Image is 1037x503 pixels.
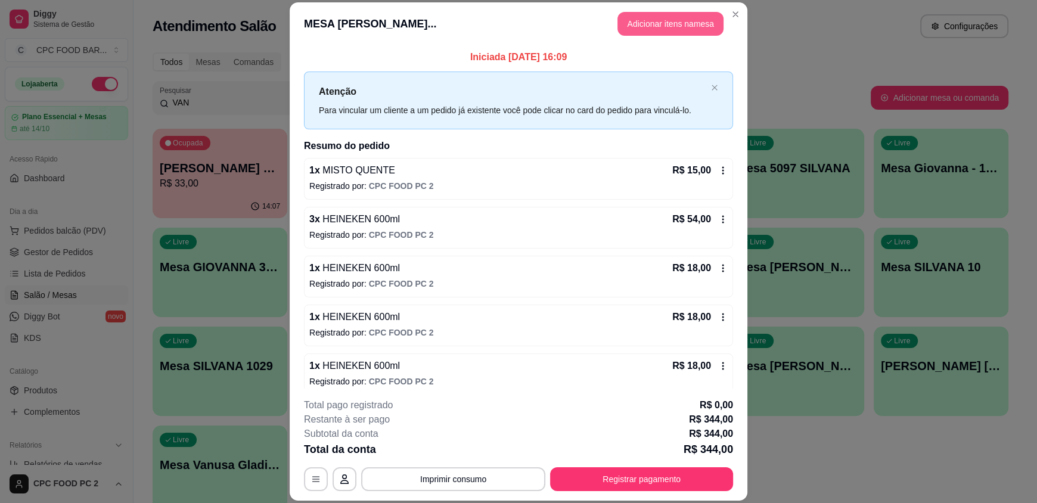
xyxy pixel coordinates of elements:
span: CPC FOOD PC 2 [369,377,434,386]
p: R$ 344,00 [689,412,733,427]
button: Close [726,5,745,24]
p: 3 x [309,212,400,226]
p: 1 x [309,359,400,373]
p: Iniciada [DATE] 16:09 [304,50,733,64]
p: R$ 344,00 [689,427,733,441]
p: 1 x [309,163,395,178]
p: Total pago registrado [304,398,393,412]
div: Para vincular um cliente a um pedido já existente você pode clicar no card do pedido para vinculá... [319,104,706,117]
p: R$ 18,00 [672,261,711,275]
p: Registrado por: [309,278,728,290]
p: R$ 344,00 [684,441,733,458]
p: Registrado por: [309,375,728,387]
button: Imprimir consumo [361,467,545,491]
header: MESA [PERSON_NAME]... [290,2,747,45]
button: Registrar pagamento [550,467,733,491]
span: HEINEKEN 600ml [320,312,400,322]
p: R$ 18,00 [672,310,711,324]
p: Registrado por: [309,229,728,241]
span: HEINEKEN 600ml [320,361,400,371]
span: HEINEKEN 600ml [320,263,400,273]
span: CPC FOOD PC 2 [369,328,434,337]
p: Restante à ser pago [304,412,390,427]
span: CPC FOOD PC 2 [369,279,434,288]
p: Registrado por: [309,327,728,339]
button: Adicionar itens namesa [617,12,724,36]
p: 1 x [309,310,400,324]
p: Subtotal da conta [304,427,378,441]
h2: Resumo do pedido [304,139,733,153]
button: close [711,84,718,92]
p: R$ 0,00 [700,398,733,412]
span: CPC FOOD PC 2 [369,230,434,240]
p: Registrado por: [309,180,728,192]
p: R$ 18,00 [672,359,711,373]
span: CPC FOOD PC 2 [369,181,434,191]
span: MISTO QUENTE [320,165,395,175]
span: close [711,84,718,91]
p: Atenção [319,84,706,99]
p: R$ 15,00 [672,163,711,178]
p: R$ 54,00 [672,212,711,226]
p: Total da conta [304,441,376,458]
p: 1 x [309,261,400,275]
span: HEINEKEN 600ml [320,214,400,224]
